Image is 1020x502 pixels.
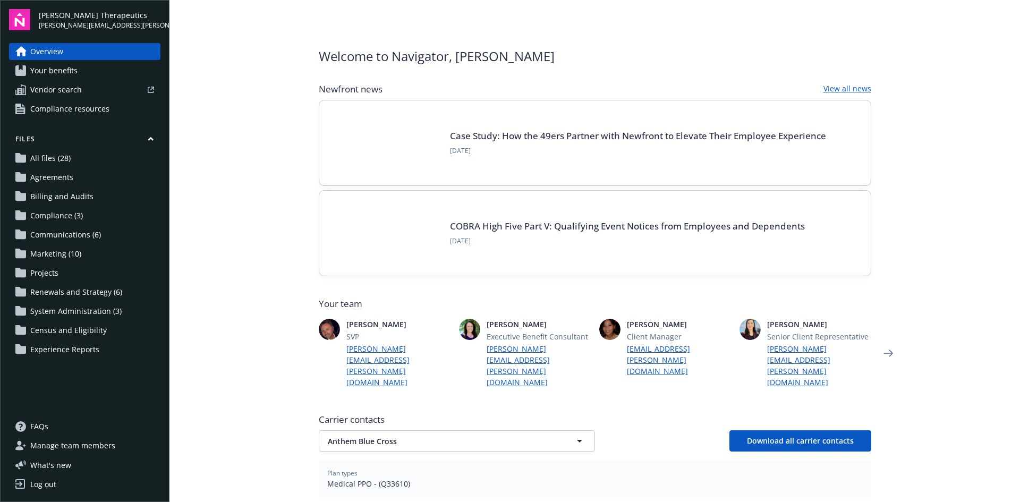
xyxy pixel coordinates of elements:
span: Carrier contacts [319,413,871,426]
span: [PERSON_NAME] [487,319,591,330]
a: Compliance resources [9,100,160,117]
a: Vendor search [9,81,160,98]
a: Agreements [9,169,160,186]
span: [PERSON_NAME] [767,319,871,330]
span: Anthem Blue Cross [328,436,549,447]
a: Projects [9,265,160,282]
span: Projects [30,265,58,282]
a: Experience Reports [9,341,160,358]
a: Census and Eligibility [9,322,160,339]
a: [PERSON_NAME][EMAIL_ADDRESS][PERSON_NAME][DOMAIN_NAME] [767,343,871,388]
a: Overview [9,43,160,60]
a: FAQs [9,418,160,435]
span: Compliance resources [30,100,109,117]
span: Client Manager [627,331,731,342]
a: Case Study: How the 49ers Partner with Newfront to Elevate Their Employee Experience [450,130,826,142]
button: Download all carrier contacts [729,430,871,452]
img: photo [459,319,480,340]
span: Compliance (3) [30,207,83,224]
a: All files (28) [9,150,160,167]
span: Manage team members [30,437,115,454]
img: navigator-logo.svg [9,9,30,30]
img: photo [319,319,340,340]
span: [DATE] [450,146,826,156]
a: Renewals and Strategy (6) [9,284,160,301]
img: BLOG-Card Image - Compliance - COBRA High Five Pt 5 - 09-11-25.jpg [336,208,437,259]
a: [EMAIL_ADDRESS][PERSON_NAME][DOMAIN_NAME] [627,343,731,377]
span: Your team [319,297,871,310]
a: [PERSON_NAME][EMAIL_ADDRESS][PERSON_NAME][DOMAIN_NAME] [346,343,450,388]
a: [PERSON_NAME][EMAIL_ADDRESS][PERSON_NAME][DOMAIN_NAME] [487,343,591,388]
span: [PERSON_NAME][EMAIL_ADDRESS][PERSON_NAME][DOMAIN_NAME] [39,21,160,30]
span: Executive Benefit Consultant [487,331,591,342]
span: Experience Reports [30,341,99,358]
img: Card Image - INSIGHTS copy.png [336,117,437,168]
a: Marketing (10) [9,245,160,262]
span: Welcome to Navigator , [PERSON_NAME] [319,47,555,66]
span: [DATE] [450,236,805,246]
a: System Administration (3) [9,303,160,320]
span: [PERSON_NAME] Therapeutics [39,10,160,21]
span: Communications (6) [30,226,101,243]
button: [PERSON_NAME] Therapeutics[PERSON_NAME][EMAIL_ADDRESS][PERSON_NAME][DOMAIN_NAME] [39,9,160,30]
a: Communications (6) [9,226,160,243]
span: All files (28) [30,150,71,167]
span: Download all carrier contacts [747,436,854,446]
img: photo [739,319,761,340]
a: Your benefits [9,62,160,79]
a: View all news [823,83,871,96]
span: Newfront news [319,83,382,96]
button: What's new [9,460,88,471]
span: Marketing (10) [30,245,81,262]
span: Vendor search [30,81,82,98]
span: Medical PPO - (Q33610) [327,478,863,489]
span: FAQs [30,418,48,435]
span: Census and Eligibility [30,322,107,339]
span: Senior Client Representative [767,331,871,342]
a: Billing and Audits [9,188,160,205]
span: SVP [346,331,450,342]
a: COBRA High Five Part V: Qualifying Event Notices from Employees and Dependents [450,220,805,232]
div: Log out [30,476,56,493]
span: [PERSON_NAME] [627,319,731,330]
span: Plan types [327,469,863,478]
button: Files [9,134,160,148]
a: Manage team members [9,437,160,454]
img: photo [599,319,620,340]
span: System Administration (3) [30,303,122,320]
span: Renewals and Strategy (6) [30,284,122,301]
button: Anthem Blue Cross [319,430,595,452]
a: Next [880,345,897,362]
a: Compliance (3) [9,207,160,224]
span: What ' s new [30,460,71,471]
span: Agreements [30,169,73,186]
span: Billing and Audits [30,188,93,205]
span: [PERSON_NAME] [346,319,450,330]
span: Your benefits [30,62,78,79]
span: Overview [30,43,63,60]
